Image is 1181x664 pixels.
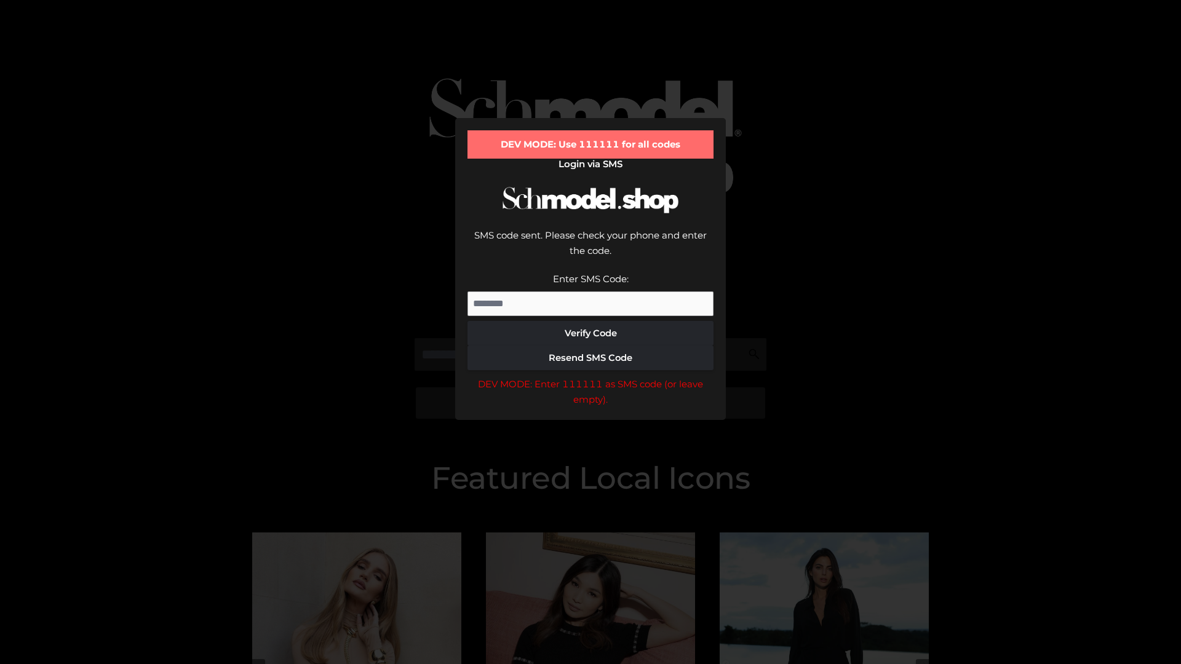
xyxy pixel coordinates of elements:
[467,376,714,408] div: DEV MODE: Enter 111111 as SMS code (or leave empty).
[467,159,714,170] h2: Login via SMS
[467,346,714,370] button: Resend SMS Code
[467,321,714,346] button: Verify Code
[467,130,714,159] div: DEV MODE: Use 111111 for all codes
[553,273,629,285] label: Enter SMS Code:
[498,176,683,224] img: Schmodel Logo
[467,227,714,271] div: SMS code sent. Please check your phone and enter the code.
